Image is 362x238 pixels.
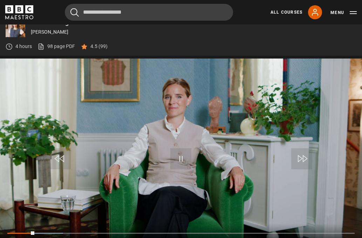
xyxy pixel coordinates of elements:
p: 4.5 (99) [90,43,108,50]
input: Search [65,4,233,21]
button: Submit the search query [70,8,79,17]
p: 4 hours [15,43,32,50]
svg: BBC Maestro [5,5,33,19]
button: Toggle navigation [330,9,357,16]
div: Progress Bar [7,233,355,234]
p: Interior Design [31,19,356,26]
a: All Courses [271,9,302,15]
a: 98 page PDF [37,43,75,50]
p: [PERSON_NAME] [31,28,356,36]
